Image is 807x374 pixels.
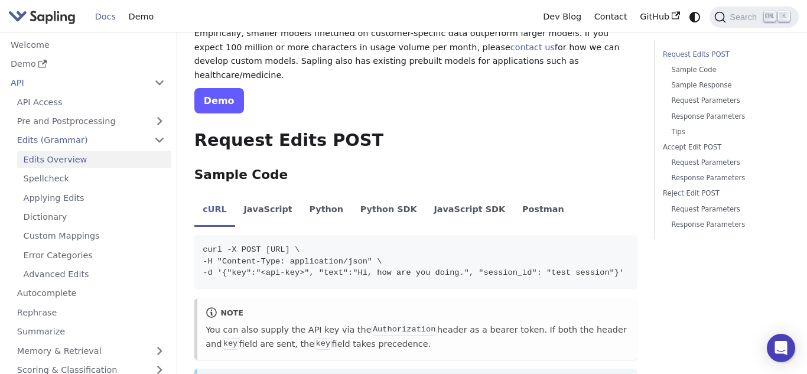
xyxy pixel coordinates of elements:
[767,334,795,362] div: Open Intercom Messenger
[352,194,425,227] li: Python SDK
[206,307,628,321] div: note
[425,194,514,227] li: JavaScript SDK
[17,209,171,226] a: Dictionary
[89,8,122,26] a: Docs
[194,27,637,83] p: Empirically, smaller models finetuned on customer-specific data outperform larger models. If you ...
[4,36,171,53] a: Welcome
[17,151,171,168] a: Edits Overview
[8,8,76,25] img: Sapling.ai
[17,246,171,264] a: Error Categories
[11,342,171,359] a: Memory & Retrieval
[710,6,798,28] button: Search (Ctrl+K)
[514,194,573,227] li: Postman
[671,80,781,91] a: Sample Response
[11,132,171,149] a: Edits (Grammar)
[203,257,382,266] span: -H "Content-Type: application/json" \
[663,188,786,199] a: Reject Edit POST
[194,88,244,113] a: Demo
[203,245,300,254] span: curl -X POST [URL] \
[194,194,235,227] li: cURL
[671,157,781,168] a: Request Parameters
[11,93,171,110] a: API Access
[510,43,555,52] a: contact us
[4,56,171,73] a: Demo
[778,11,790,22] kbd: K
[588,8,634,26] a: Contact
[148,74,171,92] button: Collapse sidebar category 'API'
[17,189,171,206] a: Applying Edits
[194,130,637,151] h2: Request Edits POST
[4,74,148,92] a: API
[671,204,781,215] a: Request Parameters
[11,323,171,340] a: Summarize
[203,268,624,277] span: -d '{"key":"<api-key>", "text":"Hi, how are you doing.", "session_id": "test session"}'
[663,49,786,60] a: Request Edits POST
[663,142,786,153] a: Accept Edit POST
[314,338,331,350] code: key
[11,113,171,130] a: Pre and Postprocessing
[671,219,781,230] a: Response Parameters
[671,64,781,76] a: Sample Code
[671,173,781,184] a: Response Parameters
[371,324,437,336] code: Authorization
[194,167,637,183] h3: Sample Code
[671,111,781,122] a: Response Parameters
[122,8,160,26] a: Demo
[633,8,686,26] a: GitHub
[206,323,628,352] p: You can also supply the API key via the header as a bearer token. If both the header and field ar...
[11,285,171,302] a: Autocomplete
[671,95,781,106] a: Request Parameters
[536,8,587,26] a: Dev Blog
[222,338,239,350] code: key
[686,8,704,25] button: Switch between dark and light mode (currently system mode)
[17,170,171,187] a: Spellcheck
[726,12,764,22] span: Search
[301,194,352,227] li: Python
[17,227,171,245] a: Custom Mappings
[11,304,171,321] a: Rephrase
[671,126,781,138] a: Tips
[8,8,80,25] a: Sapling.ai
[17,266,171,283] a: Advanced Edits
[235,194,301,227] li: JavaScript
